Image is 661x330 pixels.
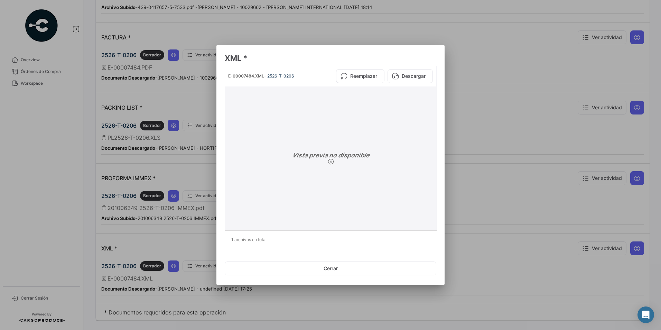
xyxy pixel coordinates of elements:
[637,306,654,323] div: Abrir Intercom Messenger
[225,231,436,248] div: 1 archivos en total
[388,69,433,83] button: Descargar
[228,73,264,79] span: E-00007484.XML
[225,262,436,275] button: Cerrar
[264,73,294,79] span: - 2526-T-0206
[228,89,434,228] div: Vista previa no disponible
[336,69,384,83] button: Reemplazar
[225,53,436,63] h3: XML *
